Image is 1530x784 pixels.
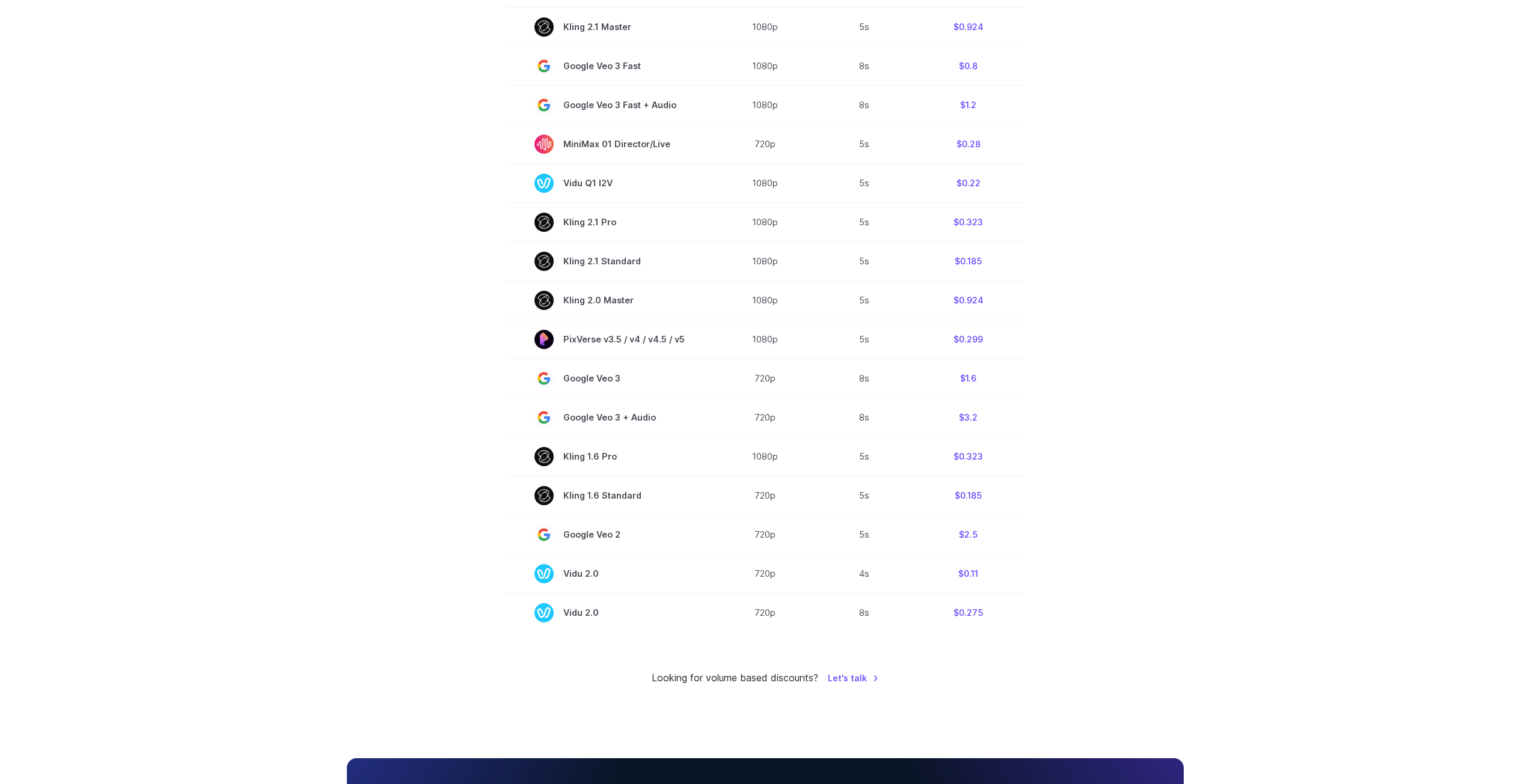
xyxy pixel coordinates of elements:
[817,515,912,554] td: 5s
[714,320,817,359] td: 1080p
[817,242,912,281] td: 5s
[912,437,1025,476] td: $0.323
[912,202,1025,242] td: $0.323
[714,593,817,632] td: 720p
[714,46,817,85] td: 1080p
[714,359,817,398] td: 720p
[912,593,1025,632] td: $0.275
[817,476,912,515] td: 5s
[714,515,817,554] td: 720p
[534,174,685,193] span: Vidu Q1 I2V
[534,603,685,622] span: Vidu 2.0
[534,56,685,76] span: Google Veo 3 Fast
[652,670,818,686] small: Looking for volume based discounts?
[714,398,817,437] td: 720p
[817,320,912,359] td: 5s
[714,476,817,515] td: 720p
[534,213,685,232] span: Kling 2.1 Pro
[714,124,817,163] td: 720p
[714,437,817,476] td: 1080p
[817,554,912,593] td: 4s
[912,163,1025,202] td: $0.22
[912,7,1025,46] td: $0.924
[534,252,685,271] span: Kling 2.1 Standard
[828,671,879,685] a: Let's talk
[912,476,1025,515] td: $0.185
[534,96,685,115] span: Google Veo 3 Fast + Audio
[817,46,912,85] td: 8s
[714,163,817,202] td: 1080p
[534,525,685,544] span: Google Veo 2
[714,7,817,46] td: 1080p
[817,437,912,476] td: 5s
[534,369,685,388] span: Google Veo 3
[714,242,817,281] td: 1080p
[817,7,912,46] td: 5s
[817,124,912,163] td: 5s
[912,85,1025,124] td: $1.2
[817,398,912,437] td: 8s
[817,359,912,398] td: 8s
[714,85,817,124] td: 1080p
[912,46,1025,85] td: $0.8
[912,359,1025,398] td: $1.6
[714,554,817,593] td: 720p
[714,202,817,242] td: 1080p
[534,17,685,37] span: Kling 2.1 Master
[817,202,912,242] td: 5s
[912,515,1025,554] td: $2.5
[534,330,685,349] span: PixVerse v3.5 / v4 / v4.5 / v5
[817,85,912,124] td: 8s
[534,135,685,154] span: MiniMax 01 Director/Live
[534,564,685,583] span: Vidu 2.0
[714,281,817,320] td: 1080p
[912,398,1025,437] td: $3.2
[534,486,685,505] span: Kling 1.6 Standard
[912,281,1025,320] td: $0.924
[534,408,685,427] span: Google Veo 3 + Audio
[912,124,1025,163] td: $0.28
[912,320,1025,359] td: $0.299
[817,163,912,202] td: 5s
[534,291,685,310] span: Kling 2.0 Master
[912,242,1025,281] td: $0.185
[534,447,685,466] span: Kling 1.6 Pro
[817,593,912,632] td: 8s
[912,554,1025,593] td: $0.11
[817,281,912,320] td: 5s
